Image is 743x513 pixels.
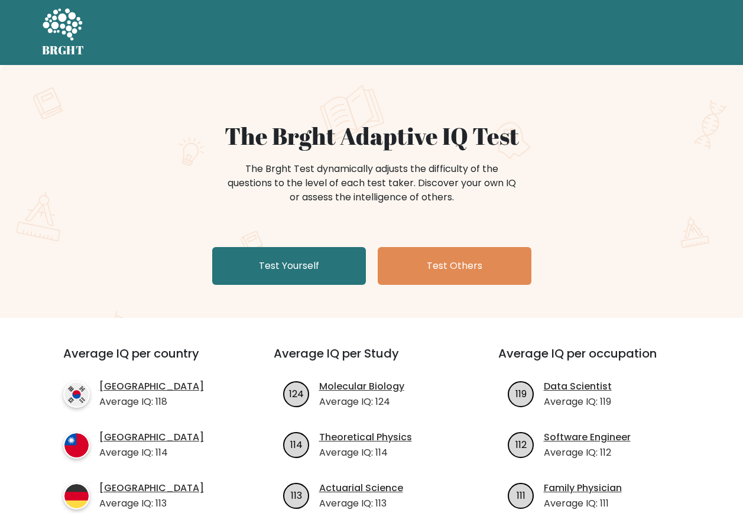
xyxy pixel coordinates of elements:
text: 114 [290,437,303,451]
a: [GEOGRAPHIC_DATA] [99,481,204,495]
a: BRGHT [42,5,85,60]
img: country [63,432,90,459]
p: Average IQ: 124 [319,395,404,409]
a: [GEOGRAPHIC_DATA] [99,430,204,444]
p: Average IQ: 112 [544,446,631,460]
h5: BRGHT [42,43,85,57]
img: country [63,483,90,509]
h3: Average IQ per occupation [498,346,695,375]
a: Theoretical Physics [319,430,412,444]
a: [GEOGRAPHIC_DATA] [99,379,204,394]
a: Actuarial Science [319,481,403,495]
p: Average IQ: 113 [99,496,204,511]
p: Average IQ: 113 [319,496,403,511]
text: 112 [515,437,527,451]
text: 111 [517,488,525,502]
h3: Average IQ per country [63,346,231,375]
p: Average IQ: 118 [99,395,204,409]
h1: The Brght Adaptive IQ Test [83,122,660,150]
p: Average IQ: 111 [544,496,622,511]
a: Molecular Biology [319,379,404,394]
a: Family Physician [544,481,622,495]
img: country [63,381,90,408]
a: Software Engineer [544,430,631,444]
text: 113 [291,488,302,502]
p: Average IQ: 119 [544,395,612,409]
p: Average IQ: 114 [99,446,204,460]
text: 119 [515,387,527,400]
p: Average IQ: 114 [319,446,412,460]
h3: Average IQ per Study [274,346,470,375]
a: Data Scientist [544,379,612,394]
a: Test Others [378,247,531,285]
div: The Brght Test dynamically adjusts the difficulty of the questions to the level of each test take... [224,162,520,204]
text: 124 [289,387,304,400]
a: Test Yourself [212,247,366,285]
